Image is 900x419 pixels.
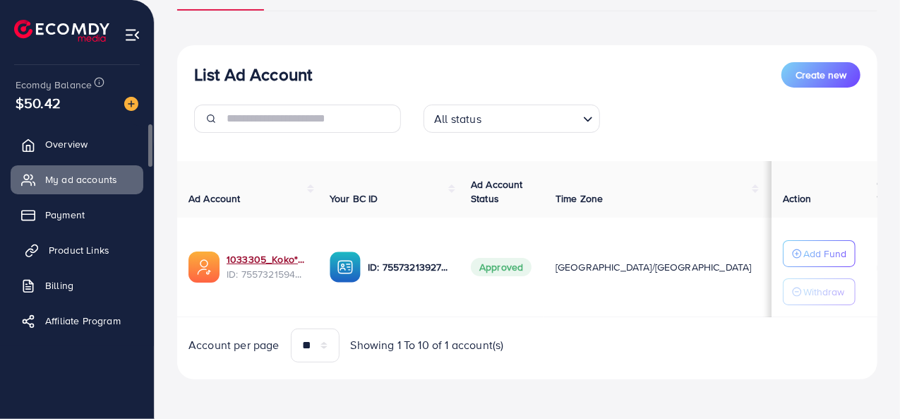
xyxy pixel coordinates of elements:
[840,355,889,408] iframe: Chat
[227,267,307,281] span: ID: 7557321594222215185
[796,68,846,82] span: Create new
[330,191,378,206] span: Your BC ID
[471,258,532,276] span: Approved
[45,172,117,187] span: My ad accounts
[803,245,846,262] p: Add Fund
[783,191,811,206] span: Action
[49,243,109,257] span: Product Links
[45,278,73,293] span: Billing
[16,78,92,92] span: Ecomdy Balance
[124,97,138,111] img: image
[124,27,140,43] img: menu
[803,283,844,300] p: Withdraw
[431,109,484,129] span: All status
[368,259,448,276] p: ID: 7557321392757325840
[188,191,241,206] span: Ad Account
[424,105,600,133] div: Search for option
[11,271,143,300] a: Billing
[556,260,752,274] span: [GEOGRAPHIC_DATA]/[GEOGRAPHIC_DATA]
[11,236,143,264] a: Product Links
[11,130,143,158] a: Overview
[16,93,61,113] span: $50.42
[351,337,504,353] span: Showing 1 To 10 of 1 account(s)
[11,201,143,229] a: Payment
[11,307,143,335] a: Affiliate Program
[14,20,109,42] img: logo
[471,177,523,206] span: Ad Account Status
[556,191,603,206] span: Time Zone
[783,278,856,305] button: Withdraw
[781,62,860,88] button: Create new
[45,314,121,328] span: Affiliate Program
[188,252,220,283] img: ic-ads-acc.e4c84228.svg
[227,252,307,266] a: 1033305_Koko**_1759576077427
[486,106,577,129] input: Search for option
[45,137,88,151] span: Overview
[11,165,143,194] a: My ad accounts
[188,337,280,353] span: Account per page
[227,252,307,281] div: <span class='underline'>1033305_Koko**_1759576077427</span></br>7557321594222215185
[783,240,856,267] button: Add Fund
[194,64,312,85] h3: List Ad Account
[45,208,85,222] span: Payment
[330,252,361,283] img: ic-ba-acc.ded83a64.svg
